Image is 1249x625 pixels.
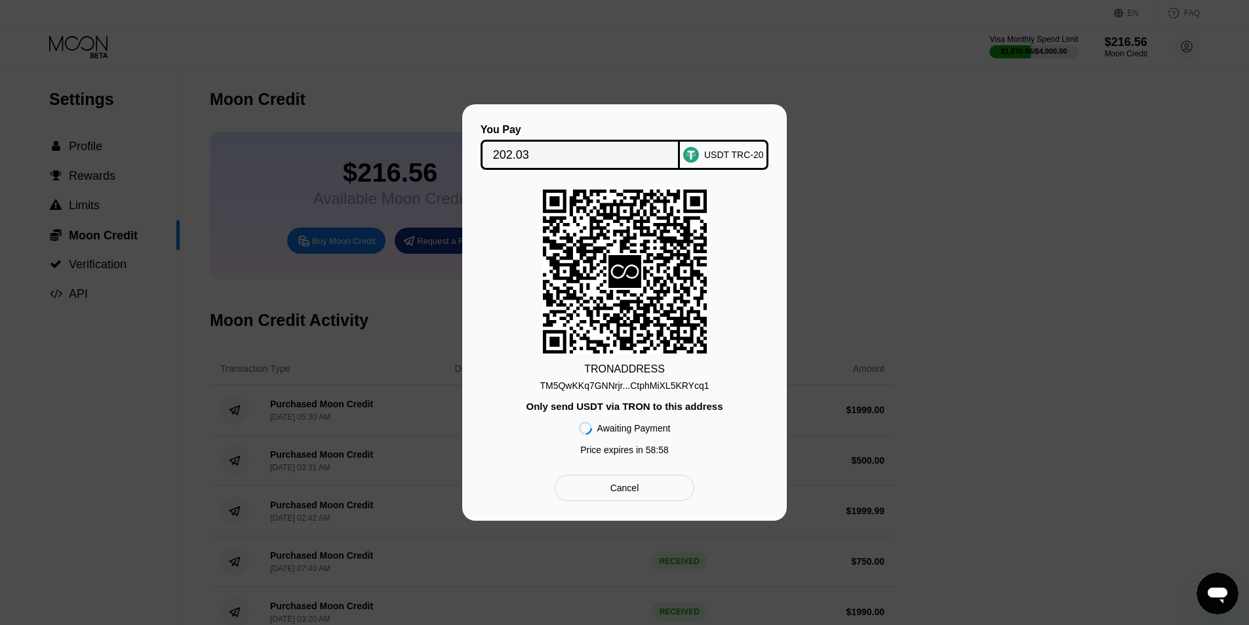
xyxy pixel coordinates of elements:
div: TRON ADDRESS [584,363,665,375]
div: Cancel [610,482,639,494]
div: Only send USDT via TRON to this address [526,401,723,412]
div: TM5QwKKq7GNNrjr...CtphMiXL5KRYcq1 [540,375,709,391]
div: Awaiting Payment [597,423,671,433]
div: Price expires in [580,445,669,455]
span: 58 : 58 [646,445,669,455]
div: You PayUSDT TRC-20 [482,124,767,170]
div: USDT TRC-20 [704,150,764,160]
div: You Pay [481,124,681,136]
div: Cancel [555,475,694,501]
iframe: Button to launch messaging window [1197,573,1239,615]
div: TM5QwKKq7GNNrjr...CtphMiXL5KRYcq1 [540,380,709,391]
